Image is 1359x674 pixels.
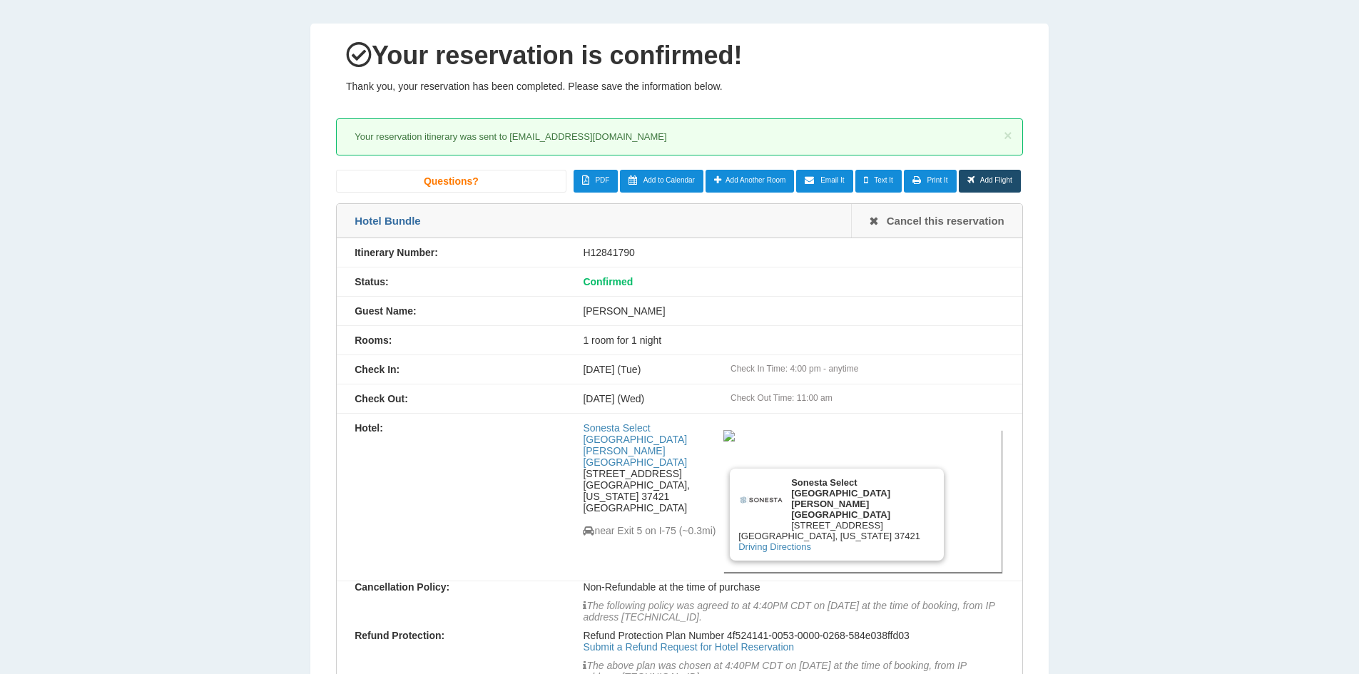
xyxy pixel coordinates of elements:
[574,170,619,193] a: PDF
[337,335,565,346] div: Rooms:
[424,175,479,187] span: Questions?
[851,204,1022,238] a: Cancel this reservation
[904,170,957,193] a: Print It
[336,170,566,193] a: Questions?
[723,430,735,441] img: 211494f4-37d3-42d0-b3aa-5e67b24084e0
[791,477,890,520] b: Sonesta Select [GEOGRAPHIC_DATA] [PERSON_NAME][GEOGRAPHIC_DATA]
[595,176,609,184] span: PDF
[337,276,565,287] div: Status:
[355,215,421,227] span: Hotel Bundle
[820,176,844,184] span: Email It
[337,364,565,375] div: Check In:
[346,41,1013,70] h1: Your reservation is confirmed!
[565,335,1022,346] div: 1 room for 1 night
[620,170,703,193] a: Add to Calendar
[337,247,565,258] div: Itinerary Number:
[337,422,565,434] div: Hotel:
[731,393,1004,403] div: Check Out Time: 11:00 am
[32,10,61,23] span: Help
[927,176,948,184] span: Print It
[583,641,794,653] a: Submit a Refund Request for Hotel Reservation
[1004,128,1012,143] button: ×
[583,422,687,468] a: Sonesta Select [GEOGRAPHIC_DATA] [PERSON_NAME][GEOGRAPHIC_DATA]
[355,131,666,142] span: Your reservation itinerary was sent to [EMAIL_ADDRESS][DOMAIN_NAME]
[583,422,723,536] div: [STREET_ADDRESS] [GEOGRAPHIC_DATA], [US_STATE] 37421 [GEOGRAPHIC_DATA]
[738,477,784,523] img: Brand logo for Sonesta Select Chattanooga Hamilton Place
[583,593,1004,623] p: The following policy was agreed to at 4:40PM CDT on [DATE] at the time of booking, from IP addres...
[337,305,565,317] div: Guest Name:
[565,581,1022,630] div: Non-Refundable at the time of purchase
[874,176,893,184] span: Text It
[565,276,1022,287] div: Confirmed
[855,170,902,193] a: Text It
[738,541,811,552] a: Driving Directions
[706,170,795,193] a: Add Another Room
[643,176,695,184] span: Add to Calendar
[565,364,1022,375] div: [DATE] (Tue)
[959,170,1021,193] a: Add Flight
[565,305,1022,317] div: [PERSON_NAME]
[980,176,1012,184] span: Add Flight
[565,247,1022,258] div: H12841790
[337,630,565,641] div: Refund Protection:
[796,170,852,193] a: Email It
[346,81,1013,92] p: Thank you, your reservation has been completed. Please save the information below.
[730,469,944,561] div: [STREET_ADDRESS] [GEOGRAPHIC_DATA], [US_STATE] 37421
[726,176,786,184] span: Add Another Room
[731,364,1004,374] div: Check In Time: 4:00 pm - anytime
[565,393,1022,404] div: [DATE] (Wed)
[337,581,565,593] div: Cancellation Policy:
[337,393,565,404] div: Check Out:
[583,525,716,536] span: near Exit 5 on I-75 (~0.3mi)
